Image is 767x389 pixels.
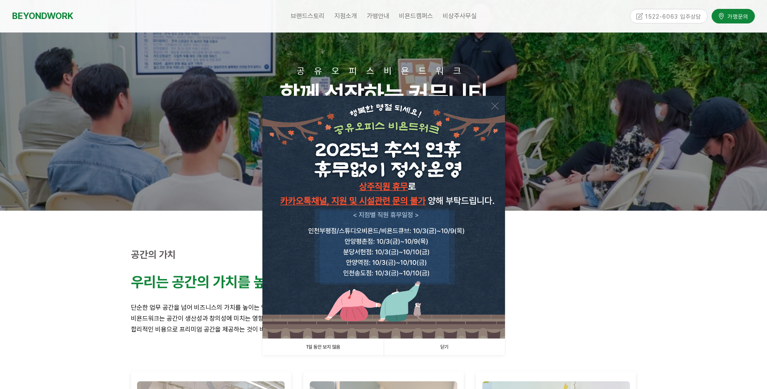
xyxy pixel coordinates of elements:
a: 비상주사무실 [438,6,482,26]
a: 닫기 [384,339,505,355]
a: 지점소개 [330,6,362,26]
a: BEYONDWORK [12,8,73,23]
a: 비욘드캠퍼스 [394,6,438,26]
span: 브랜드스토리 [291,12,325,20]
img: fee4503f82b0d.png [262,96,505,338]
span: 가맹안내 [367,12,389,20]
a: 가맹문의 [712,8,755,22]
a: 브랜드스토리 [286,6,330,26]
p: 비욘드워크는 공간이 생산성과 창의성에 미치는 영향을 잘 알고 있습니다. [131,313,636,324]
span: 비욘드캠퍼스 [399,12,433,20]
a: 1일 동안 보지 않음 [262,339,384,355]
span: 비상주사무실 [443,12,477,20]
span: 지점소개 [334,12,357,20]
span: 가맹문의 [725,11,748,19]
p: 단순한 업무 공간을 넘어 비즈니스의 가치를 높이는 영감의 공간을 만듭니다. [131,302,636,313]
strong: 우리는 공간의 가치를 높입니다. [131,273,307,291]
strong: 공간의 가치 [131,249,176,260]
a: 가맹안내 [362,6,394,26]
p: 합리적인 비용으로 프리미엄 공간을 제공하는 것이 비욘드워크의 철학입니다. [131,324,636,335]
